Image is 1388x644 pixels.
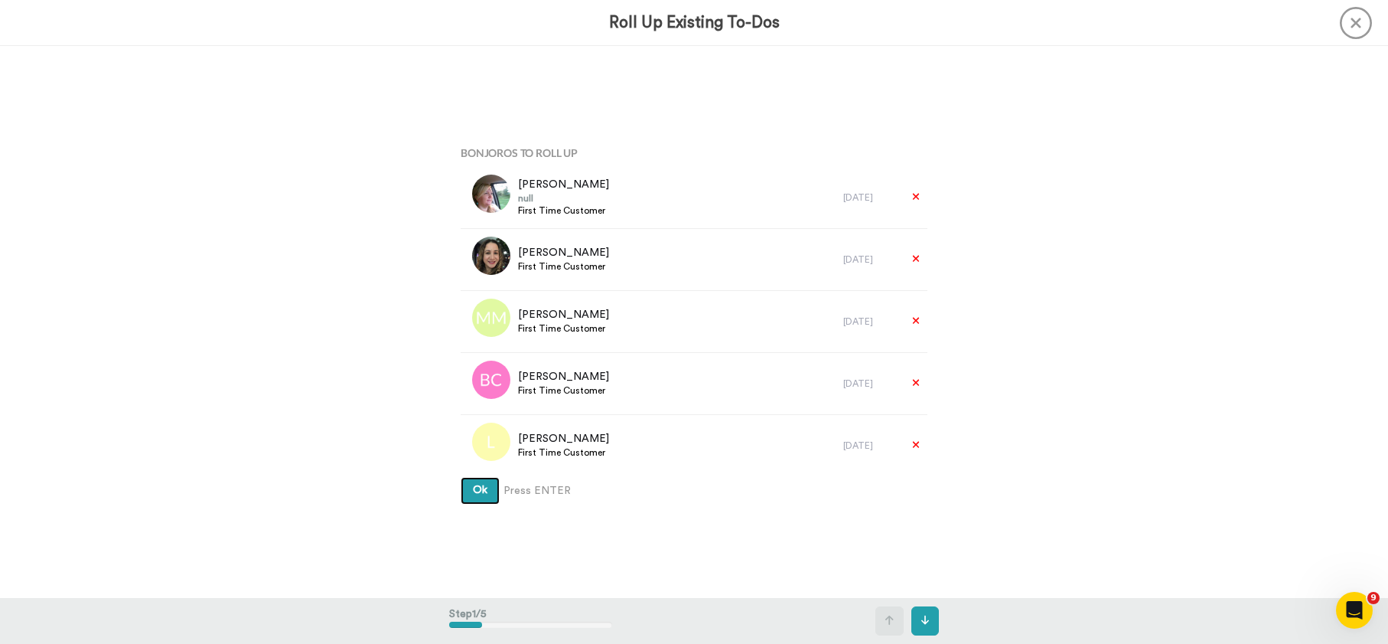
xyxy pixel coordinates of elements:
img: 0d53fe69-627d-4da7-bbfc-bcd0e697b02f.jpg [472,237,510,275]
span: 9 [1367,592,1380,604]
img: l.png [472,423,510,461]
div: [DATE] [843,315,897,328]
div: [DATE] [843,440,897,452]
img: bc.png [472,361,510,399]
span: [PERSON_NAME] [518,245,609,260]
iframe: Intercom live chat [1336,592,1373,629]
span: First Time Customer [518,322,609,335]
span: [PERSON_NAME] [518,369,609,384]
span: First Time Customer [518,260,609,273]
span: Ok [473,485,487,495]
span: [PERSON_NAME] [518,177,609,192]
div: [DATE] [843,378,897,390]
img: mm.png [472,299,510,337]
span: null [518,192,609,204]
img: c88b0ca5-898e-45fc-bfc4-08856e67d86e.jpg [472,175,510,213]
div: Step 1 / 5 [449,599,612,643]
span: [PERSON_NAME] [518,307,609,322]
div: [DATE] [843,191,897,204]
button: Ok [461,477,500,505]
span: First Time Customer [518,204,609,217]
h4: Bonjoros To Roll Up [461,147,927,159]
span: First Time Customer [518,384,609,397]
div: [DATE] [843,253,897,266]
span: First Time Customer [518,446,609,459]
span: Press ENTER [503,483,571,499]
h3: Roll Up Existing To-Dos [609,14,780,31]
span: [PERSON_NAME] [518,431,609,446]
